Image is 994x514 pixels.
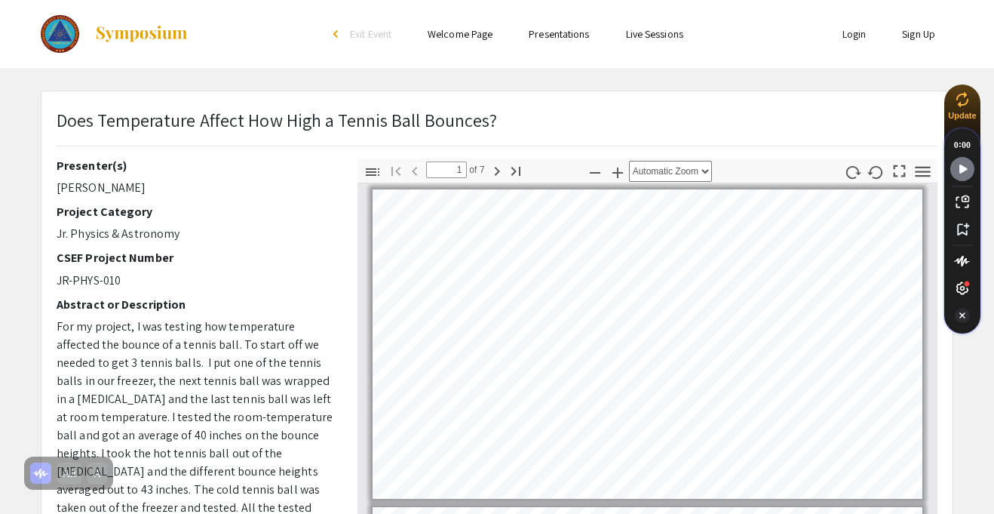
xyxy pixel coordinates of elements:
p: Does Temperature Affect How High a Tennis Ball Bounces? [57,106,498,134]
button: Previous Page [402,159,428,181]
a: Live Sessions [626,27,683,41]
div: Page 1 [366,183,929,506]
h2: CSEF Project Number [57,251,335,265]
div: arrow_back_ios [333,29,342,38]
h2: Abstract or Description [57,297,335,312]
h2: Project Category [57,205,335,219]
button: Rotate Clockwise [840,161,866,183]
a: Sign Up [902,27,935,41]
button: Tools [910,161,936,183]
button: Switch to Presentation Mode [887,159,913,180]
button: Zoom Out [582,161,608,183]
a: Presentations [529,27,589,41]
p: [PERSON_NAME] [57,179,335,197]
a: Welcome Page [428,27,492,41]
button: Toggle Sidebar [360,161,385,183]
h2: Presenter(s) [57,159,335,173]
span: Exit Event [350,27,391,41]
button: Zoom In [605,161,630,183]
img: Symposium by ForagerOne [94,25,189,43]
p: JR-PHYS-010 [57,272,335,290]
span: of 7 [467,162,485,178]
a: The 2023 Colorado Science & Engineering Fair [41,15,189,53]
select: Zoom [629,161,712,182]
button: Go to Last Page [503,159,529,181]
iframe: Chat [11,446,64,503]
button: Rotate Counterclockwise [864,161,889,183]
img: The 2023 Colorado Science & Engineering Fair [41,15,79,53]
input: Page [426,162,467,178]
a: Login [842,27,867,41]
p: Jr. Physics & Astronomy [57,225,335,243]
button: Go to First Page [383,159,409,181]
button: Next Page [484,159,510,181]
